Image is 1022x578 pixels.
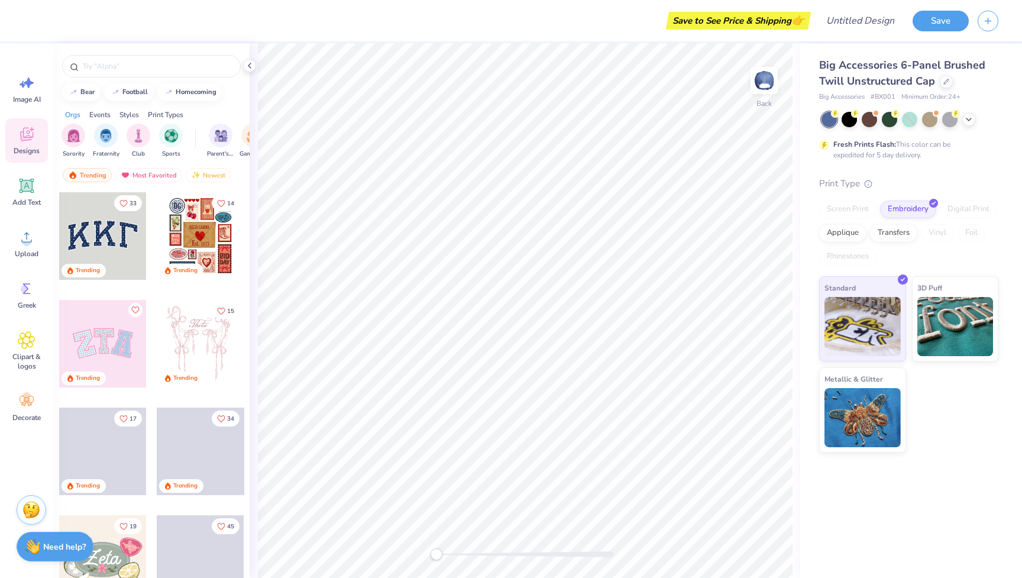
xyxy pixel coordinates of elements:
[114,411,142,427] button: Like
[824,297,901,356] img: Standard
[104,83,153,101] button: football
[176,89,216,95] div: homecoming
[130,201,137,206] span: 33
[76,482,100,490] div: Trending
[115,168,182,182] div: Most Favorited
[824,373,883,385] span: Metallic & Glitter
[68,171,77,179] img: trending.gif
[14,146,40,156] span: Designs
[833,139,979,160] div: This color can be expedited for 5 day delivery.
[921,224,954,242] div: Vinyl
[901,92,960,102] span: Minimum Order: 24 +
[207,150,234,159] span: Parent's Weekend
[93,124,119,159] div: filter for Fraternity
[159,124,183,159] div: filter for Sports
[214,129,228,143] img: Parent's Weekend Image
[164,89,173,96] img: trend_line.gif
[819,58,985,88] span: Big Accessories 6-Panel Brushed Twill Unstructured Cap
[62,124,85,159] button: filter button
[752,69,776,92] img: Back
[82,60,233,72] input: Try "Alpha"
[13,95,41,104] span: Image AI
[917,282,942,294] span: 3D Puff
[63,168,112,182] div: Trending
[62,124,85,159] div: filter for Sorority
[870,224,917,242] div: Transfers
[65,109,80,120] div: Orgs
[791,13,804,27] span: 👉
[191,171,200,179] img: newest.gif
[824,282,856,294] span: Standard
[12,413,41,422] span: Decorate
[819,201,877,218] div: Screen Print
[18,301,36,310] span: Greek
[207,124,234,159] div: filter for Parent's Weekend
[63,150,85,159] span: Sorority
[114,195,142,211] button: Like
[824,388,901,447] img: Metallic & Glitter
[15,249,38,259] span: Upload
[119,109,139,120] div: Styles
[162,150,180,159] span: Sports
[817,9,904,33] input: Untitled Design
[67,129,80,143] img: Sorority Image
[227,416,234,422] span: 34
[93,150,119,159] span: Fraternity
[99,129,112,143] img: Fraternity Image
[173,482,198,490] div: Trending
[431,548,442,560] div: Accessibility label
[7,352,46,371] span: Clipart & logos
[240,124,267,159] button: filter button
[227,524,234,529] span: 45
[240,124,267,159] div: filter for Game Day
[173,266,198,275] div: Trending
[114,518,142,534] button: Like
[130,416,137,422] span: 17
[833,140,896,149] strong: Fresh Prints Flash:
[958,224,985,242] div: Foil
[247,129,260,143] img: Game Day Image
[227,308,234,314] span: 15
[669,12,808,30] div: Save to See Price & Shipping
[819,224,866,242] div: Applique
[128,303,143,317] button: Like
[111,89,120,96] img: trend_line.gif
[69,89,78,96] img: trend_line.gif
[212,195,240,211] button: Like
[212,303,240,319] button: Like
[80,89,95,95] div: bear
[12,198,41,207] span: Add Text
[127,124,150,159] div: filter for Club
[186,168,231,182] div: Newest
[819,92,865,102] span: Big Accessories
[93,124,119,159] button: filter button
[130,524,137,529] span: 19
[148,109,183,120] div: Print Types
[212,518,240,534] button: Like
[132,129,145,143] img: Club Image
[212,411,240,427] button: Like
[913,11,969,31] button: Save
[127,124,150,159] button: filter button
[159,124,183,159] button: filter button
[62,83,100,101] button: bear
[819,248,877,266] div: Rhinestones
[756,98,772,109] div: Back
[173,374,198,383] div: Trending
[940,201,997,218] div: Digital Print
[76,374,100,383] div: Trending
[121,171,130,179] img: most_fav.gif
[871,92,895,102] span: # BX001
[917,297,994,356] img: 3D Puff
[207,124,234,159] button: filter button
[76,266,100,275] div: Trending
[164,129,178,143] img: Sports Image
[43,541,86,553] strong: Need help?
[132,150,145,159] span: Club
[819,177,998,190] div: Print Type
[240,150,267,159] span: Game Day
[880,201,936,218] div: Embroidery
[157,83,222,101] button: homecoming
[122,89,148,95] div: football
[227,201,234,206] span: 14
